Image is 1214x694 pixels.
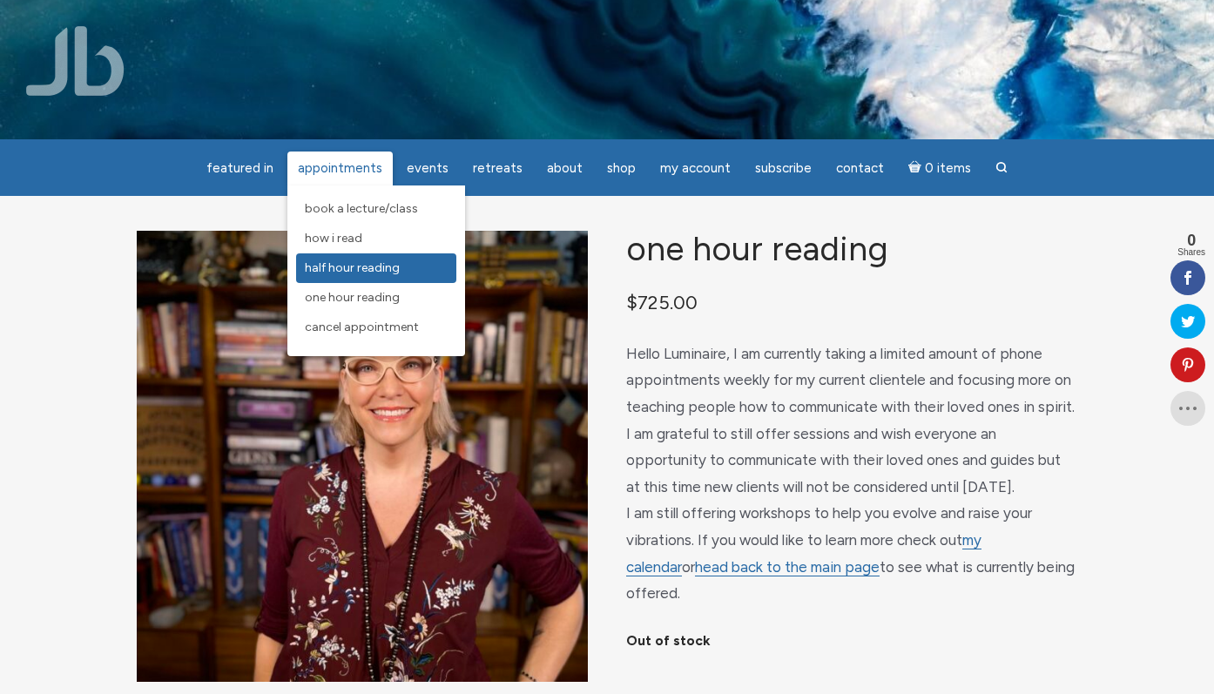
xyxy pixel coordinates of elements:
i: Cart [908,160,925,176]
a: How I Read [296,224,456,253]
a: Events [396,152,459,185]
img: One Hour Reading [137,231,588,682]
a: Cancel Appointment [296,313,456,342]
span: 0 [1177,232,1205,248]
a: Half Hour Reading [296,253,456,283]
a: Book a Lecture/Class [296,194,456,224]
span: Events [407,160,449,176]
a: One Hour Reading [296,283,456,313]
a: featured in [196,152,284,185]
span: How I Read [305,231,362,246]
a: Retreats [462,152,533,185]
span: About [547,160,583,176]
span: Contact [836,160,884,176]
span: Shop [607,160,636,176]
span: Retreats [473,160,523,176]
a: My Account [650,152,741,185]
a: Appointments [287,152,393,185]
span: Appointments [298,160,382,176]
img: Jamie Butler. The Everyday Medium [26,26,125,96]
span: Book a Lecture/Class [305,201,418,216]
a: Shop [597,152,646,185]
span: Subscribe [755,160,812,176]
span: Cancel Appointment [305,320,419,334]
span: 0 items [925,162,971,175]
span: Shares [1177,248,1205,257]
h1: One Hour Reading [626,231,1077,268]
span: Hello Luminaire, I am currently taking a limited amount of phone appointments weekly for my curre... [626,345,1075,602]
a: head back to the main page [695,558,880,576]
span: My Account [660,160,731,176]
span: $ [626,291,637,313]
a: About [536,152,593,185]
a: Contact [826,152,894,185]
span: featured in [206,160,273,176]
a: Cart0 items [898,150,981,185]
bdi: 725.00 [626,291,698,313]
a: my calendar [626,531,981,576]
a: Subscribe [745,152,822,185]
span: Half Hour Reading [305,260,400,275]
p: Out of stock [626,628,1077,655]
span: One Hour Reading [305,290,400,305]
